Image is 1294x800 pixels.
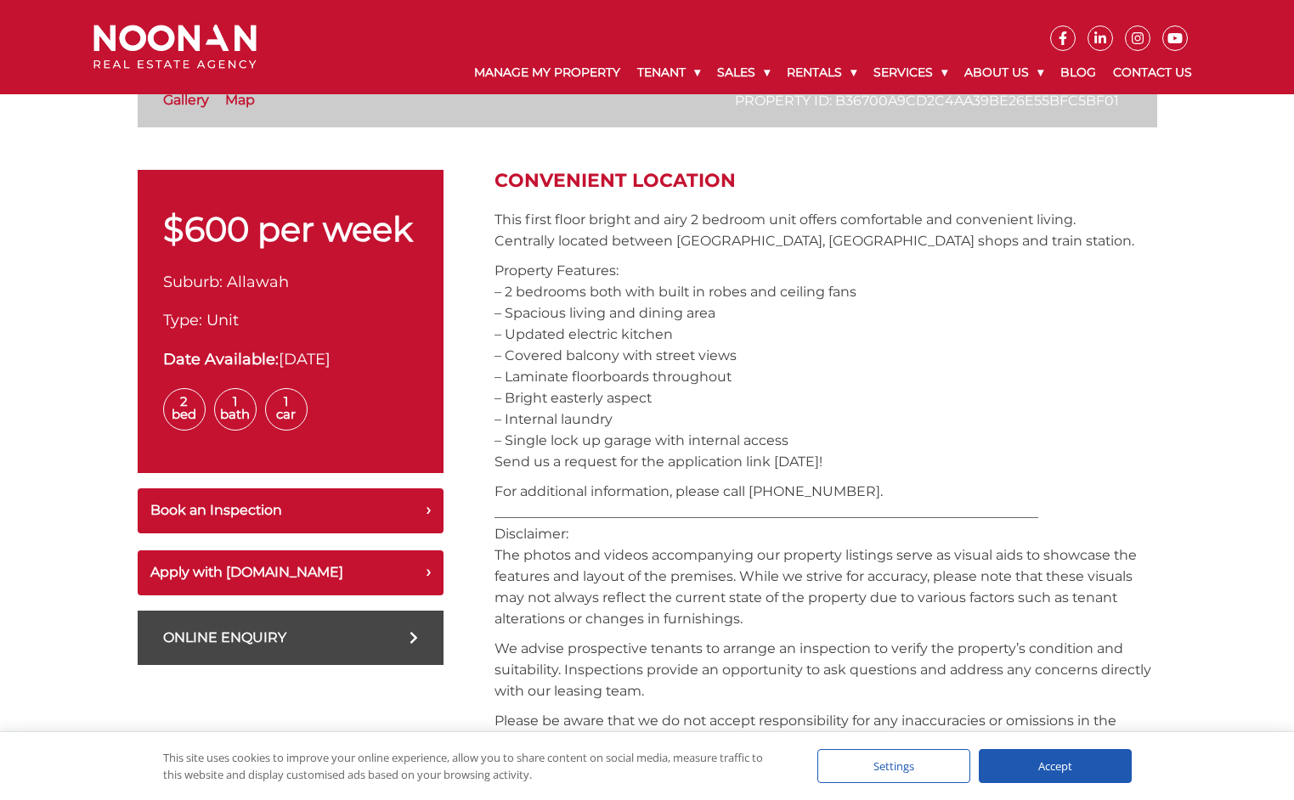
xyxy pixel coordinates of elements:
span: Unit [206,311,239,330]
p: We advise prospective tenants to arrange an inspection to verify the property’s condition and sui... [494,638,1157,701]
a: Online Enquiry [138,611,444,665]
span: Suburb: [163,273,223,291]
div: Accept [979,749,1132,783]
a: Sales [709,51,778,94]
a: Map [225,92,255,108]
p: For additional information, please call [PHONE_NUMBER]. _________________________________________... [494,481,1157,629]
a: Rentals [778,51,865,94]
h2: Convenient Location [494,170,1157,192]
span: 2 Bed [163,388,206,431]
div: Settings [817,749,970,783]
a: Tenant [629,51,709,94]
span: Type: [163,311,202,330]
button: Apply with [DOMAIN_NAME] [138,550,444,595]
a: Gallery [163,92,209,108]
a: About Us [956,51,1052,94]
span: 1 Car [265,388,308,431]
p: $600 per week [163,212,418,246]
p: Please be aware that we do not accept responsibility for any inaccuracies or omissions in the vis... [494,710,1157,774]
p: Property Features: – 2 bedrooms both with built in robes and ceiling fans – Spacious living and d... [494,260,1157,472]
span: Allawah [227,273,289,291]
p: Property ID: b36700a9cd2c4aa39be26e55bfc5bf01 [735,90,1119,111]
span: 1 Bath [214,388,257,431]
a: Services [865,51,956,94]
div: This site uses cookies to improve your online experience, allow you to share content on social me... [163,749,783,783]
a: Blog [1052,51,1105,94]
img: Noonan Real Estate Agency [93,25,257,70]
div: [DATE] [163,348,418,371]
a: Manage My Property [466,51,629,94]
a: Contact Us [1105,51,1201,94]
p: This first floor bright and airy 2 bedroom unit offers comfortable and convenient living. Central... [494,209,1157,251]
button: Book an Inspection [138,488,444,533]
strong: Date Available: [163,350,279,369]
